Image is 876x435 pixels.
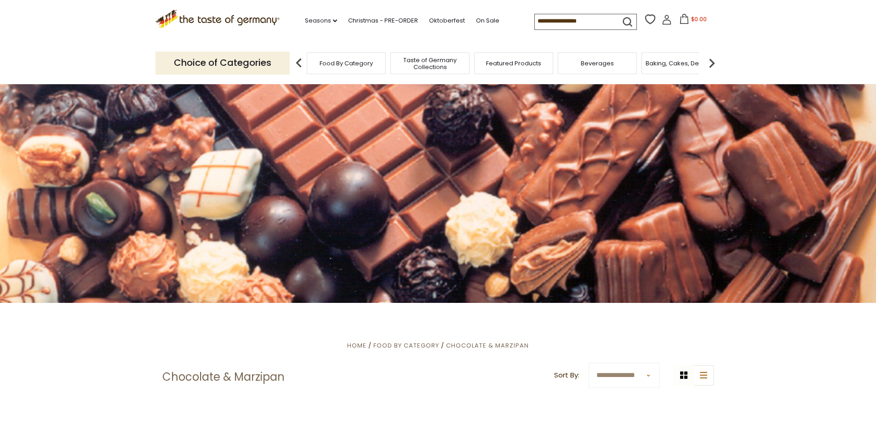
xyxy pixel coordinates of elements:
a: Food By Category [320,60,373,67]
a: Taste of Germany Collections [393,57,467,70]
a: Seasons [305,16,337,26]
a: Christmas - PRE-ORDER [348,16,418,26]
p: Choice of Categories [155,52,290,74]
a: Home [347,341,366,350]
label: Sort By: [554,370,579,381]
img: next arrow [703,54,721,72]
a: Baking, Cakes, Desserts [646,60,717,67]
img: previous arrow [290,54,308,72]
a: Food By Category [373,341,439,350]
a: Beverages [581,60,614,67]
button: $0.00 [674,14,713,28]
a: Featured Products [486,60,541,67]
a: Oktoberfest [429,16,465,26]
h1: Chocolate & Marzipan [162,370,285,384]
span: $0.00 [691,15,707,23]
a: On Sale [476,16,499,26]
a: Chocolate & Marzipan [446,341,529,350]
